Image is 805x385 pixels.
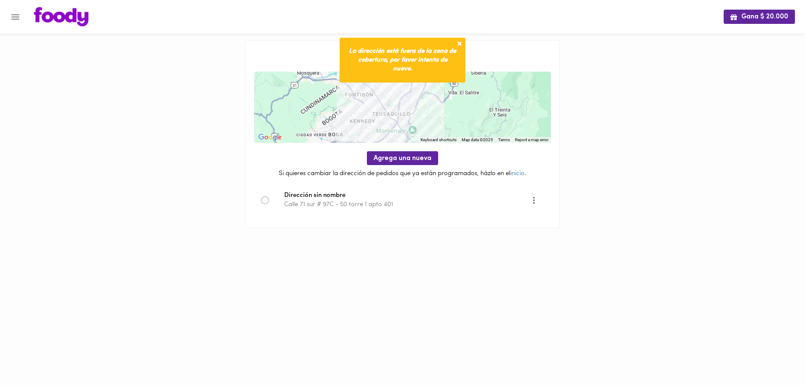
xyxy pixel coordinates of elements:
[349,48,456,72] b: La dirección está fuera de la zona de cobertura, por favor intenta de nuevo.
[254,53,551,63] h2: Mis Direcciones Guardadas
[510,171,525,177] a: inicio
[256,132,284,143] img: Google
[515,137,548,142] a: Report a map error
[724,10,795,23] button: Gana $ 20.000
[730,13,788,21] span: Gana $ 20.000
[524,190,544,210] button: More
[284,191,531,201] span: Dirección sin nombre
[462,137,493,142] span: Map data ©2025
[374,155,431,163] span: Agrega una nueva
[34,7,88,26] img: logo.png
[254,169,551,178] p: Si quieres cambiar la dirección de pedidos que ya están programados, házlo en el .
[256,132,284,143] a: Open this area in Google Maps (opens a new window)
[498,137,510,142] a: Terms
[284,200,531,209] p: Calle 71 sur # 97C - 50 torre 1 apto 401
[367,151,438,165] button: Agrega una nueva
[756,336,797,377] iframe: Messagebird Livechat Widget
[421,137,457,143] button: Keyboard shortcuts
[5,7,26,27] button: Menu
